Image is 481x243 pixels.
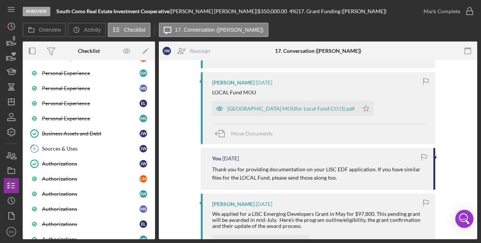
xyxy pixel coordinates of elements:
div: E L [140,220,147,228]
div: Authorizations [42,161,140,167]
div: Personal Experience [42,115,140,121]
div: LOCAL Fund MOU [212,89,256,95]
div: Authorizations [42,236,140,242]
button: 17. Conversation ([PERSON_NAME]) [159,23,268,37]
a: AuthorizationsJW [26,156,151,171]
button: ES [4,224,19,239]
div: Open Intercom Messenger [455,210,473,228]
div: Personal Experience [42,85,140,91]
b: South Como Real Estate Investment Cooperative [56,8,169,14]
div: M S [140,85,147,92]
div: M S [140,115,147,122]
div: Reassign [190,43,210,58]
a: Personal ExperienceMS [26,81,151,96]
button: Move Documents [212,124,280,143]
div: J W [140,160,147,168]
label: Checklist [124,27,146,33]
div: Personal Experience [42,70,140,76]
div: [PERSON_NAME] [PERSON_NAME] | [171,8,258,14]
a: AuthorizationsMS [26,201,151,217]
div: J W [163,47,171,55]
time: 2025-07-22 22:01 [222,155,239,161]
div: J W [140,130,147,137]
div: We applied for a LISC Emerging Developers Grant in May for $97,800. This pending grant will be aw... [212,211,428,229]
div: Authorizations [42,176,140,182]
div: $350,000.00 [258,8,289,14]
div: Personal Experience [42,100,140,106]
div: M S [140,235,147,243]
time: 2025-08-07 14:25 [256,80,272,86]
tspan: 8 [33,146,36,151]
div: Authorizations [42,221,140,227]
div: Checklist [78,48,100,54]
a: Personal ExperienceEL [26,96,151,111]
label: Overview [39,27,61,33]
a: Personal ExperienceMS [26,111,151,126]
div: [GEOGRAPHIC_DATA] MOUfor Local Fund CO (1).pdf [227,106,355,112]
a: Personal ExperienceSW [26,66,151,81]
label: 17. Conversation ([PERSON_NAME]) [175,27,264,33]
div: S W [140,190,147,198]
a: AuthorizationsEL [26,217,151,232]
div: Authorizations [42,191,140,197]
div: | [56,8,171,14]
div: Authorizations [42,206,140,212]
text: ES [9,230,14,234]
a: AuthorizationsLM [26,171,151,186]
div: | 17. Grant Funding ([PERSON_NAME]) [296,8,386,14]
label: Activity [84,27,101,33]
div: You [212,155,221,161]
div: L M [140,175,147,183]
a: AuthorizationsSW [26,186,151,201]
button: [GEOGRAPHIC_DATA] MOUfor Local Fund CO (1).pdf [212,101,374,116]
div: 17. Conversation ([PERSON_NAME]) [275,48,361,54]
div: 4 % [289,8,296,14]
button: Checklist [108,23,151,37]
div: Sources & Uses [42,146,140,152]
button: Mark Complete [416,4,477,19]
a: 8Sources & UsesJW [26,141,151,156]
button: Overview [23,23,66,37]
div: Mark Complete [424,4,460,19]
button: JWReassign [159,43,218,58]
time: 2025-07-08 20:31 [256,201,272,207]
div: E L [140,100,147,107]
button: Activity [68,23,106,37]
p: Thank you for providing documentation on your LISC EDF application. If you have similar files for... [212,165,426,182]
div: [PERSON_NAME] [212,80,254,86]
div: S W [140,69,147,77]
a: Business Assets and DebtJW [26,126,151,141]
div: In Review [23,7,50,16]
div: J W [140,145,147,152]
div: [PERSON_NAME] [212,201,254,207]
span: Move Documents [231,130,273,137]
div: Business Assets and Debt [42,131,140,137]
div: M S [140,205,147,213]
